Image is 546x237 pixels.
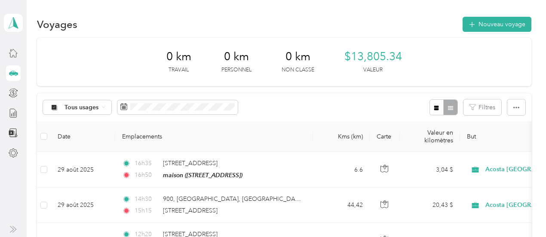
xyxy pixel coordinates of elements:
[424,129,453,145] font: Valeur en kilomètres
[498,189,546,237] iframe: Cadre de bouton de discussion Everlance-gr
[166,49,173,63] font: 0
[163,172,242,179] font: maison ([STREET_ADDRESS])
[163,160,218,167] font: [STREET_ADDRESS]
[363,67,383,73] font: Valeur
[163,195,352,203] font: 900, [GEOGRAPHIC_DATA], [GEOGRAPHIC_DATA][PERSON_NAME]
[233,49,249,63] font: km
[285,49,292,63] font: 0
[58,166,94,173] font: 29 août 2025
[163,207,218,214] font: [STREET_ADDRESS]
[37,18,77,31] font: Voyages
[221,67,252,73] font: Personnel
[135,171,152,179] font: 16h50
[377,133,391,140] font: Carte
[176,49,191,63] font: km
[282,67,314,73] font: Non classé
[479,21,525,28] font: Nouveau voyage
[122,133,162,140] font: Emplacements
[463,99,501,115] button: Filtres
[479,104,495,111] font: Filtres
[135,160,152,167] font: 16h35
[354,166,363,173] font: 6.6
[338,133,363,140] font: Kms (km)
[295,49,310,63] font: km
[169,67,189,73] font: Travail
[58,133,71,140] font: Date
[433,201,453,209] font: 20,43 $
[467,133,476,140] font: But
[224,49,230,63] font: 0
[344,50,402,64] span: $13,805.34
[436,166,453,173] font: 3,04 $
[135,195,152,203] font: 14h30
[347,201,363,209] font: 44,42
[58,201,94,209] font: 29 août 2025
[64,104,98,111] font: Tous usages
[135,207,152,214] font: 15h15
[463,17,531,32] button: Nouveau voyage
